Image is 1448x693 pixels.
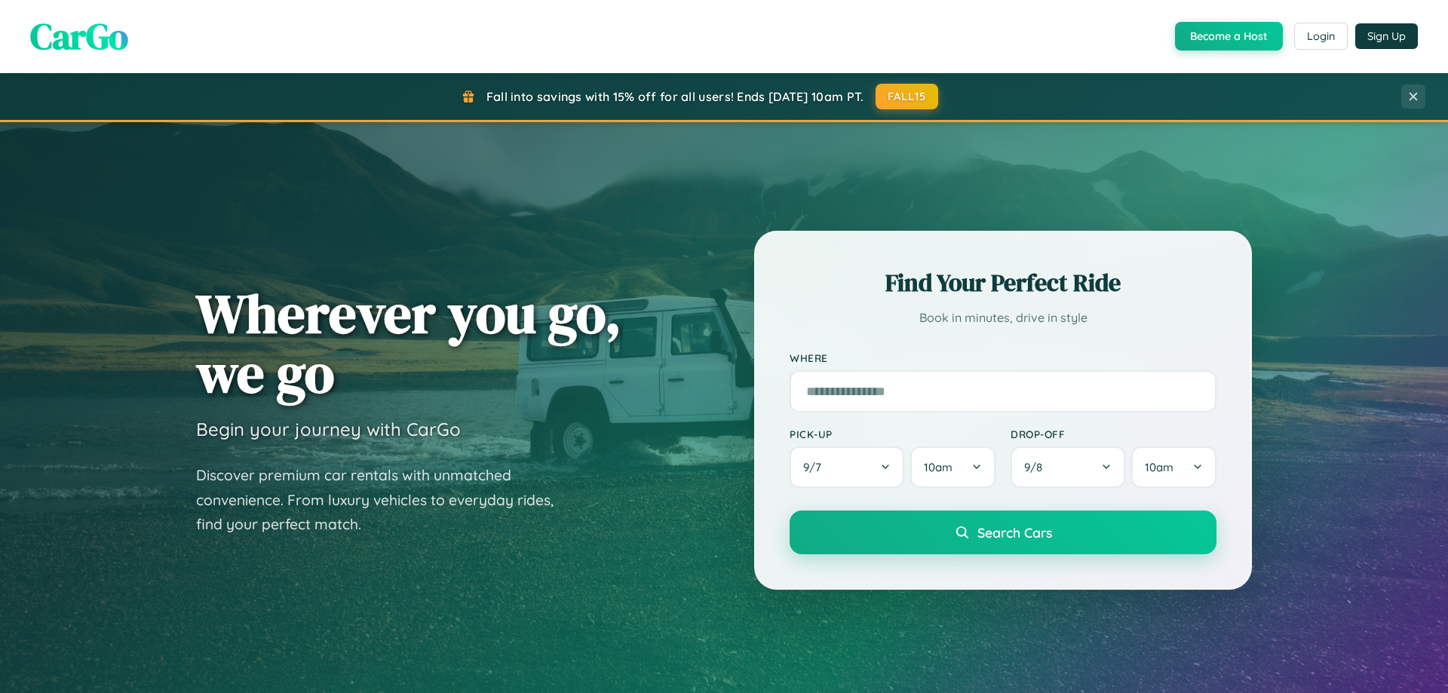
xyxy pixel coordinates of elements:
[196,284,621,403] h1: Wherever you go, we go
[1145,460,1173,474] span: 10am
[924,460,953,474] span: 10am
[1024,460,1050,474] span: 9 / 8
[790,307,1216,329] p: Book in minutes, drive in style
[790,428,995,440] label: Pick-up
[196,418,461,440] h3: Begin your journey with CarGo
[790,266,1216,299] h2: Find Your Perfect Ride
[486,89,864,104] span: Fall into savings with 15% off for all users! Ends [DATE] 10am PT.
[1011,428,1216,440] label: Drop-off
[803,460,829,474] span: 9 / 7
[1294,23,1348,50] button: Login
[1175,22,1283,51] button: Become a Host
[1131,446,1216,488] button: 10am
[910,446,995,488] button: 10am
[790,446,904,488] button: 9/7
[1011,446,1125,488] button: 9/8
[1355,23,1418,49] button: Sign Up
[196,463,573,537] p: Discover premium car rentals with unmatched convenience. From luxury vehicles to everyday rides, ...
[977,524,1052,541] span: Search Cars
[790,351,1216,364] label: Where
[790,511,1216,554] button: Search Cars
[876,84,939,109] button: FALL15
[30,11,128,61] span: CarGo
